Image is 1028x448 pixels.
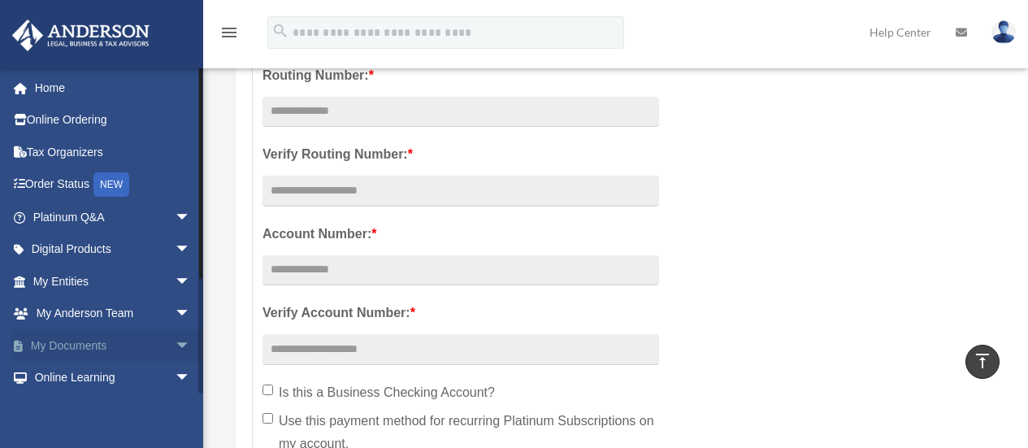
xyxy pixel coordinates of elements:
[262,381,659,404] label: Is this a Business Checking Account?
[175,298,207,331] span: arrow_drop_down
[11,201,215,233] a: Platinum Q&Aarrow_drop_down
[11,168,215,202] a: Order StatusNEW
[7,20,154,51] img: Anderson Advisors Platinum Portal
[175,362,207,395] span: arrow_drop_down
[11,72,215,104] a: Home
[262,223,659,246] label: Account Number:
[262,302,659,324] label: Verify Account Number:
[219,23,239,42] i: menu
[11,136,215,168] a: Tax Organizers
[262,413,273,424] input: Use this payment method for recurring Platinum Subscriptions on my account.
[175,265,207,298] span: arrow_drop_down
[973,351,992,371] i: vertical_align_top
[271,22,289,40] i: search
[11,104,215,137] a: Online Ordering
[965,345,1000,379] a: vertical_align_top
[11,233,215,266] a: Digital Productsarrow_drop_down
[11,329,215,362] a: My Documentsarrow_drop_down
[175,233,207,267] span: arrow_drop_down
[262,143,659,166] label: Verify Routing Number:
[11,265,215,298] a: My Entitiesarrow_drop_down
[262,385,273,395] input: Is this a Business Checking Account?
[991,20,1016,44] img: User Pic
[93,172,129,197] div: NEW
[175,329,207,363] span: arrow_drop_down
[262,64,659,87] label: Routing Number:
[219,28,239,42] a: menu
[175,201,207,234] span: arrow_drop_down
[11,362,215,394] a: Online Learningarrow_drop_down
[11,298,215,330] a: My Anderson Teamarrow_drop_down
